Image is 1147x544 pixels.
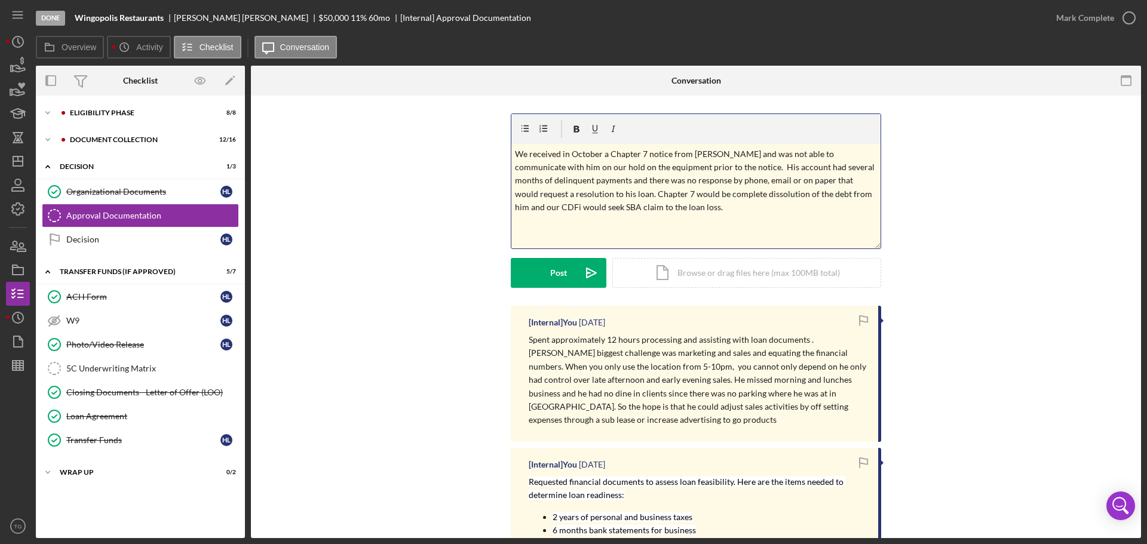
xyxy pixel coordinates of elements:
div: Decision [66,235,220,244]
a: Photo/Video ReleaseHL [42,333,239,356]
div: Decision [60,163,206,170]
div: Transfer Funds [66,435,220,445]
div: H L [220,434,232,446]
time: 2025-10-08 23:19 [579,460,605,469]
a: Loan Agreement [42,404,239,428]
div: $50,000 [318,13,349,23]
div: Transfer Funds (If Approved) [60,268,206,275]
div: Conversation [671,76,721,85]
div: 5 / 7 [214,268,236,275]
div: H L [220,339,232,351]
div: H L [220,233,232,245]
button: Checklist [174,36,241,59]
div: Closing Documents - Letter of Offer (LOO) [66,388,238,397]
label: Overview [62,42,96,52]
div: Document Collection [70,136,206,143]
div: Open Intercom Messenger [1106,491,1135,520]
a: W9HL [42,309,239,333]
button: Mark Complete [1044,6,1141,30]
div: Mark Complete [1056,6,1114,30]
div: Post [550,258,567,288]
div: Approval Documentation [66,211,238,220]
p: Spent approximately 12 hours processing and assisting with loan documents . [PERSON_NAME] biggest... [529,333,866,427]
div: W9 [66,316,220,325]
div: Done [36,11,65,26]
button: Activity [107,36,170,59]
div: 5C Underwriting Matrix [66,364,238,373]
div: H L [220,186,232,198]
div: 0 / 2 [214,469,236,476]
div: Wrap Up [60,469,206,476]
b: Wingopolis Restaurants [75,13,164,23]
mark: 2 years of personal and business taxes [553,512,692,522]
div: Photo/Video Release [66,340,220,349]
div: 8 / 8 [214,109,236,116]
a: DecisionHL [42,228,239,251]
div: 1 / 3 [214,163,236,170]
div: Organizational Documents [66,187,220,196]
button: Post [511,258,606,288]
div: H L [220,315,232,327]
div: [Internal] Approval Documentation [400,13,531,23]
label: Checklist [200,42,234,52]
div: ACH Form [66,292,220,302]
text: TG [14,523,22,530]
mark: Requested financial documents to assess loan feasibility. Here are the items needed to determine ... [529,477,845,500]
div: Eligibility Phase [70,109,206,116]
a: Closing Documents - Letter of Offer (LOO) [42,380,239,404]
a: Transfer FundsHL [42,428,239,452]
div: H L [220,291,232,303]
label: Activity [136,42,162,52]
div: 11 % [351,13,367,23]
a: 5C Underwriting Matrix [42,356,239,380]
div: [PERSON_NAME] [PERSON_NAME] [174,13,318,23]
div: [Internal] You [529,318,577,327]
button: Conversation [254,36,338,59]
a: Organizational DocumentsHL [42,180,239,204]
div: Loan Agreement [66,411,238,421]
label: Conversation [280,42,330,52]
a: Approval Documentation [42,204,239,228]
mark: 6 months bank statements for business [553,525,696,535]
p: We received in October a Chapter 7 notice from [PERSON_NAME] and was not able to communicate with... [515,147,878,214]
div: 12 / 16 [214,136,236,143]
div: Checklist [123,76,158,85]
button: Overview [36,36,104,59]
div: [Internal] You [529,460,577,469]
div: 60 mo [369,13,390,23]
time: 2025-10-08 23:24 [579,318,605,327]
button: TG [6,514,30,538]
a: ACH FormHL [42,285,239,309]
